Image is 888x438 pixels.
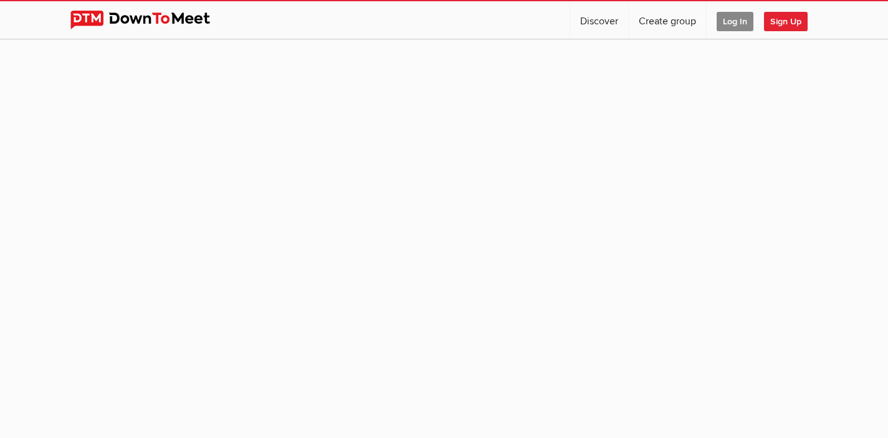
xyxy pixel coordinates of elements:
span: Sign Up [764,12,808,31]
a: Log In [707,1,763,39]
a: Create group [629,1,706,39]
img: DownToMeet [70,11,229,29]
a: Discover [570,1,628,39]
span: Log In [717,12,753,31]
a: Sign Up [764,1,818,39]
